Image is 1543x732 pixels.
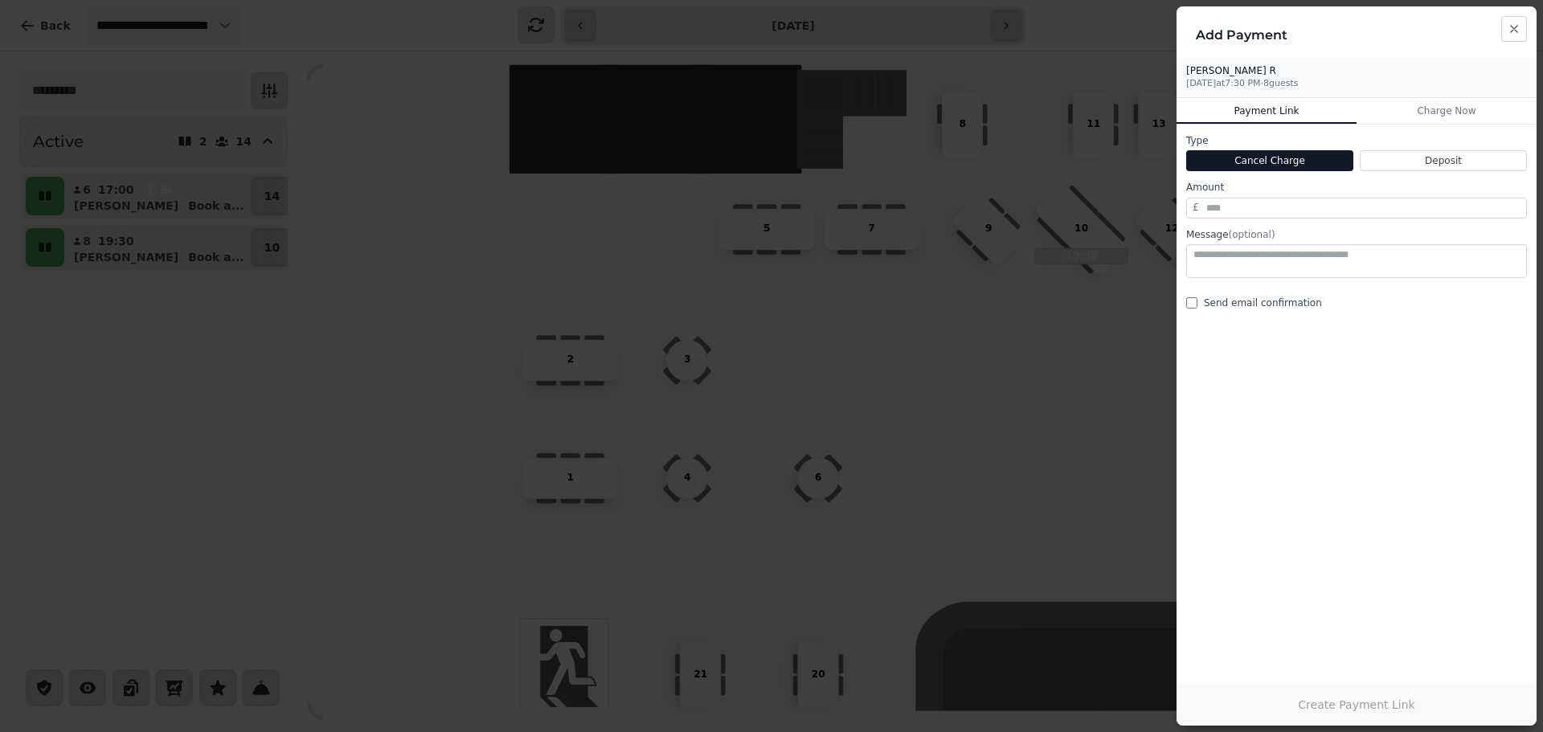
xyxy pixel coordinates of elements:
button: Cancel Charge [1186,150,1353,171]
label: Type [1186,134,1527,147]
p: [PERSON_NAME] R [1186,64,1299,77]
span: £ [1193,201,1199,214]
button: Deposit [1360,150,1527,171]
label: Amount [1186,181,1527,194]
span: (optional) [1229,229,1275,240]
span: Send email confirmation [1204,296,1322,309]
label: Message [1186,228,1527,241]
h2: Add Payment [1196,26,1517,45]
button: Payment Link [1177,98,1357,124]
input: Send email confirmation [1186,297,1197,309]
button: Create Payment Link [1177,684,1537,726]
p: [DATE] at 7:30 PM · 8 guests [1186,77,1299,91]
button: Charge Now [1357,98,1537,124]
